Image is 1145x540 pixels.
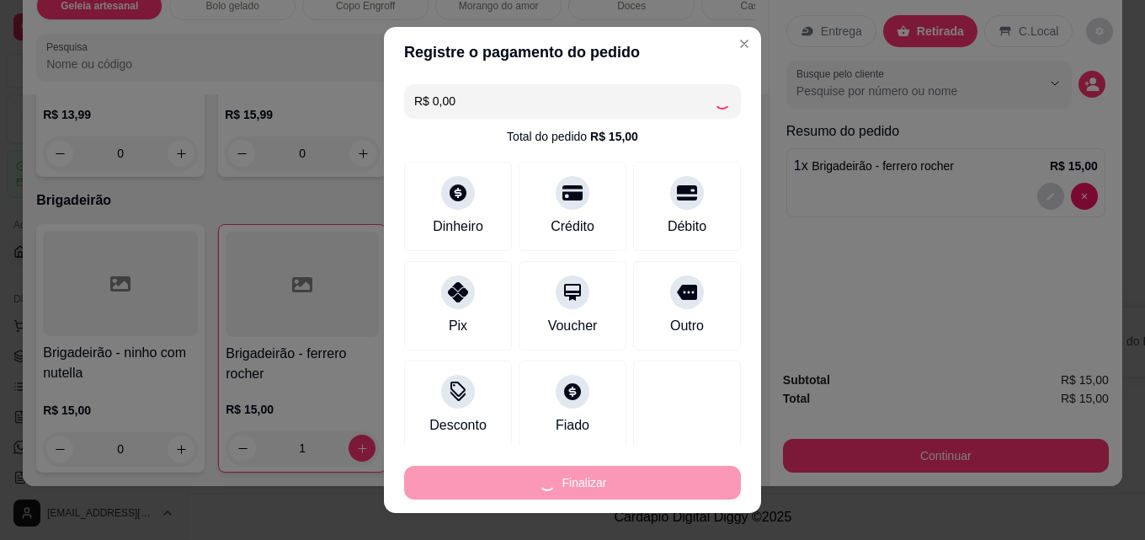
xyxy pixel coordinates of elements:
div: Loading [714,93,731,110]
button: Close [731,30,758,57]
div: R$ 15,00 [590,128,638,145]
div: Fiado [556,415,589,436]
div: Débito [668,217,706,237]
input: Ex.: hambúrguer de cordeiro [414,84,714,118]
div: Pix [449,316,467,336]
div: Desconto [429,415,487,436]
div: Total do pedido [507,128,638,145]
div: Crédito [551,217,594,237]
div: Outro [670,316,704,336]
div: Voucher [548,316,598,336]
div: Dinheiro [433,217,483,237]
header: Registre o pagamento do pedido [384,27,761,78]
